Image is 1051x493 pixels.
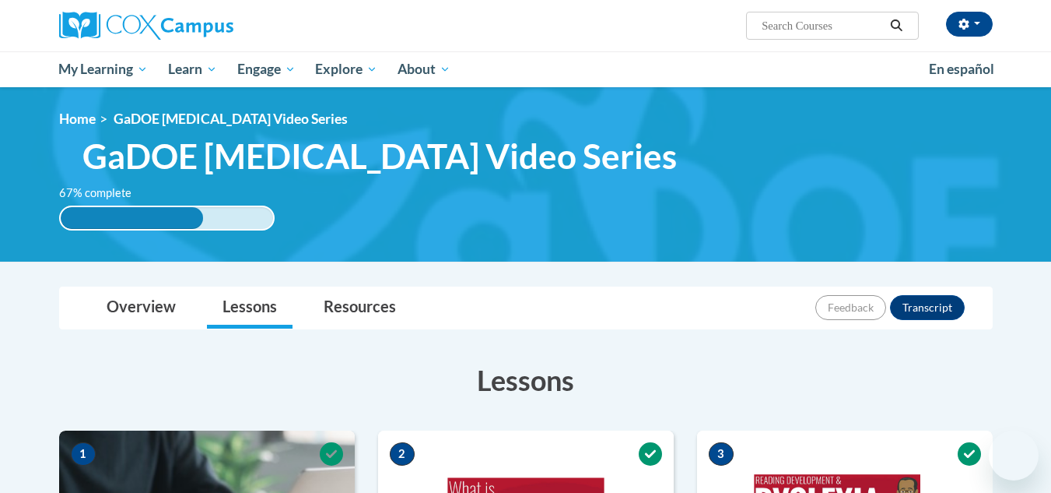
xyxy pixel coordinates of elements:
button: Search [885,16,908,35]
button: Feedback [815,295,886,320]
a: Learn [158,51,227,87]
h3: Lessons [59,361,993,400]
a: En español [919,53,1004,86]
span: 1 [71,442,96,466]
span: GaDOE [MEDICAL_DATA] Video Series [114,111,348,127]
iframe: Button to launch messaging window [989,431,1039,481]
a: Resources [308,287,412,329]
div: 67% complete [61,207,203,229]
span: Explore [315,60,377,79]
input: Search Courses [760,16,885,35]
img: Cox Campus [59,12,233,40]
span: My Learning [58,60,148,79]
span: 3 [709,442,734,466]
span: GaDOE [MEDICAL_DATA] Video Series [82,136,677,177]
a: Engage [227,51,306,87]
span: Learn [168,60,217,79]
span: 2 [390,442,415,466]
button: Transcript [890,295,965,320]
a: Explore [305,51,387,87]
a: Home [59,111,96,127]
button: Account Settings [946,12,993,37]
label: 67% complete [59,185,149,202]
a: My Learning [49,51,159,87]
div: Main menu [36,51,1016,87]
span: Engage [237,60,296,79]
a: About [387,51,461,87]
span: About [398,60,450,79]
a: Overview [91,287,191,329]
a: Lessons [207,287,293,329]
span: En español [929,61,994,77]
a: Cox Campus [59,12,355,40]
